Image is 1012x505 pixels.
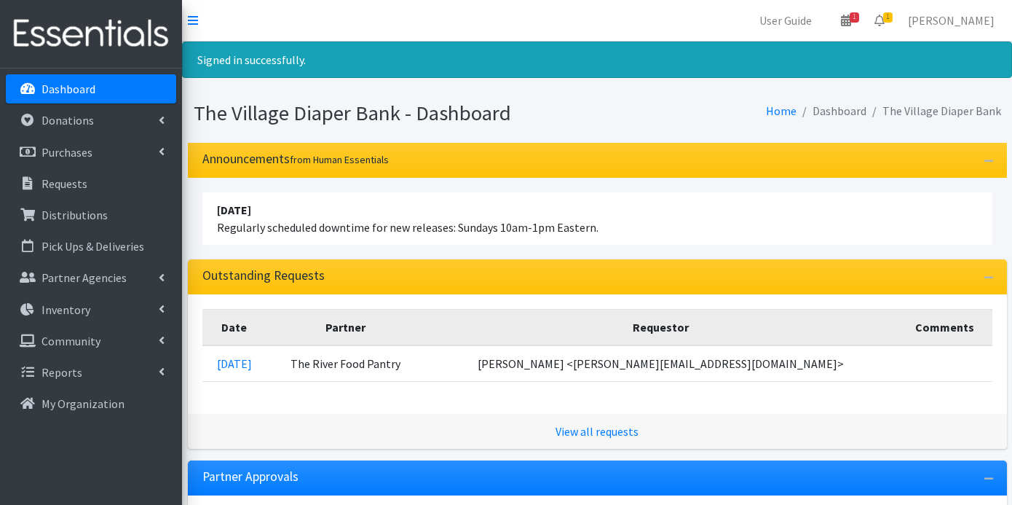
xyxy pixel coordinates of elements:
a: [DATE] [217,356,252,371]
p: Inventory [41,302,90,317]
p: Dashboard [41,82,95,96]
strong: [DATE] [217,203,251,217]
th: Requestor [424,309,898,345]
span: 1 [883,12,893,23]
a: Community [6,326,176,356]
a: Inventory [6,295,176,324]
a: Requests [6,169,176,198]
li: Regularly scheduled downtime for new releases: Sundays 10am-1pm Eastern. [202,192,992,245]
img: HumanEssentials [6,9,176,58]
a: 1 [863,6,896,35]
small: from Human Essentials [290,153,389,166]
th: Date [202,309,267,345]
p: My Organization [41,396,124,411]
a: Partner Agencies [6,263,176,292]
span: 1 [850,12,859,23]
p: Pick Ups & Deliveries [41,239,144,254]
h3: Announcements [202,152,389,167]
h3: Partner Approvals [202,469,299,485]
li: The Village Diaper Bank [866,101,1001,122]
a: User Guide [748,6,823,35]
a: Reports [6,358,176,387]
a: [PERSON_NAME] [896,6,1006,35]
p: Partner Agencies [41,270,127,285]
div: Signed in successfully. [182,42,1012,78]
p: Distributions [41,208,108,222]
a: Pick Ups & Deliveries [6,232,176,261]
th: Partner [266,309,424,345]
a: View all requests [556,424,639,439]
li: Dashboard [796,101,866,122]
p: Requests [41,176,87,191]
p: Community [41,334,100,348]
h3: Outstanding Requests [202,268,325,283]
a: Distributions [6,200,176,230]
td: [PERSON_NAME] <[PERSON_NAME][EMAIL_ADDRESS][DOMAIN_NAME]> [424,345,898,382]
p: Donations [41,113,94,128]
th: Comments [898,309,992,345]
a: 1 [829,6,863,35]
a: Dashboard [6,74,176,103]
td: The River Food Pantry [266,345,424,382]
a: Home [766,103,796,118]
p: Reports [41,365,82,380]
a: My Organization [6,389,176,418]
p: Purchases [41,145,92,160]
a: Purchases [6,138,176,167]
h1: The Village Diaper Bank - Dashboard [194,101,592,126]
a: Donations [6,106,176,135]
